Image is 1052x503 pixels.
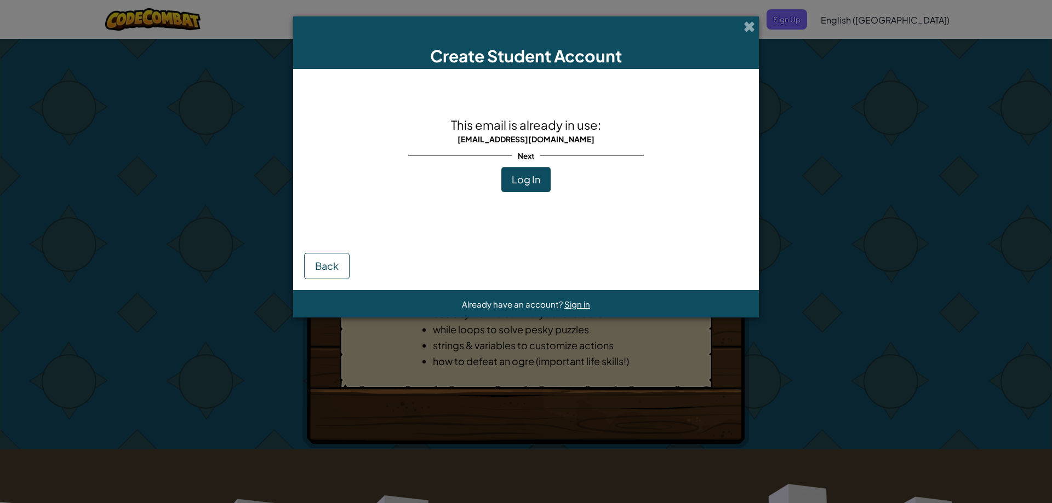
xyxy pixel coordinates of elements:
[501,167,551,192] button: Log In
[430,45,622,66] span: Create Student Account
[564,299,590,309] a: Sign in
[512,173,540,186] span: Log In
[512,148,540,164] span: Next
[304,253,350,279] button: Back
[315,259,339,272] span: Back
[462,299,564,309] span: Already have an account?
[458,134,594,144] span: [EMAIL_ADDRESS][DOMAIN_NAME]
[451,117,601,132] span: This email is already in use:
